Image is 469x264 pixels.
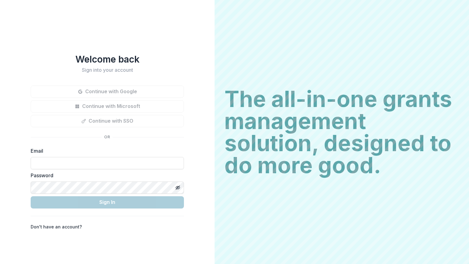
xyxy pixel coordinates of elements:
h2: Sign into your account [31,67,184,73]
button: Toggle password visibility [173,183,183,193]
h1: Welcome back [31,54,184,65]
button: Continue with Google [31,86,184,98]
button: Sign In [31,196,184,209]
button: Continue with Microsoft [31,100,184,113]
label: Email [31,147,180,155]
button: Continue with SSO [31,115,184,127]
p: Don't have an account? [31,224,82,230]
label: Password [31,172,180,179]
